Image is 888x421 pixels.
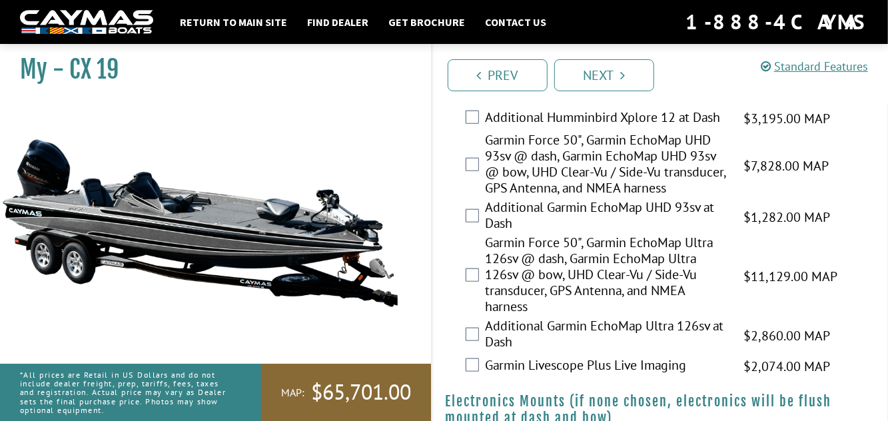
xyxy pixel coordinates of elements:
[20,364,231,421] p: *All prices are Retail in US Dollars and do not include dealer freight, prep, tariffs, fees, taxe...
[743,266,837,286] span: $11,129.00 MAP
[20,10,153,35] img: white-logo-c9c8dbefe5ff5ceceb0f0178aa75bf4bb51f6bca0971e226c86eb53dfe498488.png
[486,199,727,234] label: Additional Garmin EchoMap UHD 93sv at Dash
[743,326,830,346] span: $2,860.00 MAP
[478,13,553,31] a: Contact Us
[486,109,727,129] label: Additional Humminbird Xplore 12 at Dash
[486,132,727,199] label: Garmin Force 50", Garmin EchoMap UHD 93sv @ dash, Garmin EchoMap UHD 93sv @ bow, UHD Clear-Vu / S...
[743,207,830,227] span: $1,282.00 MAP
[448,59,548,91] a: Prev
[300,13,375,31] a: Find Dealer
[20,55,398,85] h1: My - CX 19
[486,357,727,376] label: Garmin Livescope Plus Live Imaging
[382,13,472,31] a: Get Brochure
[554,59,654,91] a: Next
[486,318,727,353] label: Additional Garmin EchoMap Ultra 126sv at Dash
[685,7,868,37] div: 1-888-4CAYMAS
[261,364,431,421] a: MAP:$65,701.00
[281,386,304,400] span: MAP:
[761,59,868,74] a: Standard Features
[743,156,829,176] span: $7,828.00 MAP
[311,378,411,406] span: $65,701.00
[173,13,294,31] a: Return to main site
[743,109,830,129] span: $3,195.00 MAP
[486,234,727,318] label: Garmin Force 50", Garmin EchoMap Ultra 126sv @ dash, Garmin EchoMap Ultra 126sv @ bow, UHD Clear-...
[743,356,830,376] span: $2,074.00 MAP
